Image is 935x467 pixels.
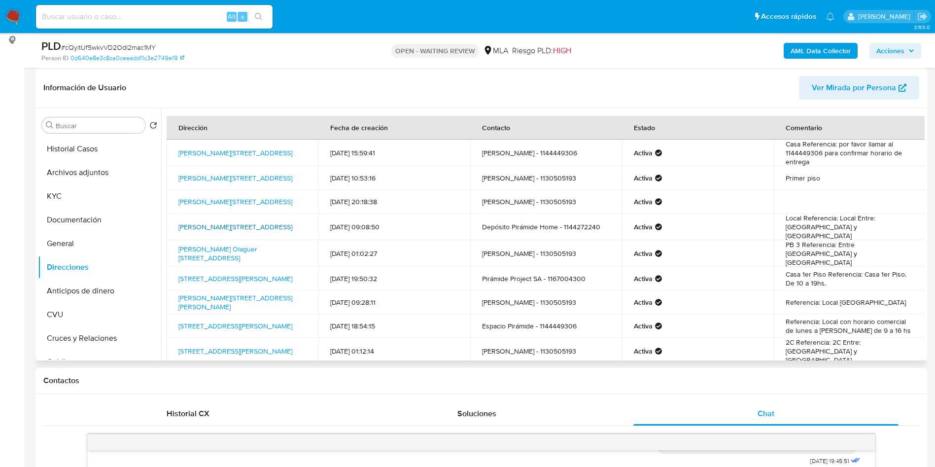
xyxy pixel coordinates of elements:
[470,190,622,214] td: [PERSON_NAME] - 1130505193
[241,12,244,21] span: s
[826,12,834,21] a: Notificaciones
[318,338,470,364] td: [DATE] 01:12:14
[791,43,851,59] b: AML Data Collector
[774,267,926,290] td: Casa 1er Piso Referencia: Casa 1er Piso. De 10 a 19hs.
[634,274,653,283] strong: Activa
[178,321,292,331] a: [STREET_ADDRESS][PERSON_NAME]
[61,42,156,52] span: # cQyitUf5wkvVD2OdI2mac1MY
[318,140,470,166] td: [DATE] 15:59:41
[36,10,273,23] input: Buscar usuario o caso...
[318,214,470,240] td: [DATE] 09:08:50
[470,214,622,240] td: Depósito Pirámide Home - 1144272240
[391,44,479,58] p: OPEN - WAITING REVIEW
[553,45,571,56] span: HIGH
[318,267,470,290] td: [DATE] 19:50:32
[774,214,926,240] td: Local Referencia: Local Entre: [GEOGRAPHIC_DATA] y [GEOGRAPHIC_DATA]
[70,54,184,63] a: 0d640e8e3c8ca0ceaadd11c3e2749e19
[812,76,896,100] span: Ver Mirada por Persona
[318,240,470,267] td: [DATE] 01:02:27
[470,116,622,140] th: Contacto
[470,166,622,190] td: [PERSON_NAME] - 1130505193
[178,222,292,232] a: [PERSON_NAME][STREET_ADDRESS]
[774,140,926,166] td: Casa Referencia: por favor llamar al 1144449306 para confirmar horario de entrega
[470,338,622,364] td: [PERSON_NAME] - 1130505193
[774,314,926,338] td: Referencia: Local con horario comercial de lunes a [PERSON_NAME] de 9 a 16 hs
[483,45,508,56] div: MLA
[167,116,318,140] th: Dirección
[228,12,236,21] span: Alt
[318,190,470,214] td: [DATE] 20:18:38
[167,408,209,419] span: Historial CX
[149,121,157,132] button: Volver al orden por defecto
[41,54,69,63] b: Person ID
[761,11,816,22] span: Accesos rápidos
[38,350,161,374] button: Créditos
[784,43,858,59] button: AML Data Collector
[178,173,292,183] a: [PERSON_NAME][STREET_ADDRESS]
[634,249,653,258] strong: Activa
[810,457,849,465] span: [DATE] 19:45:51
[774,290,926,314] td: Referencia: Local [GEOGRAPHIC_DATA]
[634,197,653,206] strong: Activa
[41,38,61,54] b: PLD
[774,338,926,364] td: 2C Referencia: 2C Entre: [GEOGRAPHIC_DATA] y [GEOGRAPHIC_DATA]
[622,116,774,140] th: Estado
[178,274,292,284] a: [STREET_ADDRESS][PERSON_NAME]
[38,208,161,232] button: Documentación
[470,267,622,290] td: Pirámide Project SA - 1167004300
[248,10,269,24] button: search-icon
[178,148,292,158] a: [PERSON_NAME][STREET_ADDRESS]
[634,322,653,330] strong: Activa
[634,347,653,356] strong: Activa
[917,11,928,22] a: Salir
[38,326,161,350] button: Cruces y Relaciones
[318,116,470,140] th: Fecha de creación
[43,83,126,93] h1: Información de Usuario
[876,43,904,59] span: Acciones
[38,161,161,184] button: Archivos adjuntos
[774,240,926,267] td: PB 3 Referencia: Entre [GEOGRAPHIC_DATA] y [GEOGRAPHIC_DATA]
[46,121,54,129] button: Buscar
[178,293,292,312] a: [PERSON_NAME][STREET_ADDRESS][PERSON_NAME]
[470,314,622,338] td: Espacio Pirámide - 1144449306
[318,290,470,314] td: [DATE] 09:28:11
[38,137,161,161] button: Historial Casos
[470,290,622,314] td: [PERSON_NAME] - 1130505193
[858,12,914,21] p: yesica.facco@mercadolibre.com
[38,255,161,279] button: Direcciones
[634,298,653,307] strong: Activa
[914,23,930,31] span: 3.155.0
[869,43,921,59] button: Acciones
[318,166,470,190] td: [DATE] 10:53:16
[178,197,292,207] a: [PERSON_NAME][STREET_ADDRESS]
[38,232,161,255] button: General
[470,140,622,166] td: [PERSON_NAME] - 1144449306
[178,244,257,263] a: [PERSON_NAME] Olaguer [STREET_ADDRESS]
[512,45,571,56] span: Riesgo PLD:
[799,76,919,100] button: Ver Mirada por Persona
[178,346,292,356] a: [STREET_ADDRESS][PERSON_NAME]
[774,166,926,190] td: Primer piso
[457,408,496,419] span: Soluciones
[634,148,653,157] strong: Activa
[758,408,774,419] span: Chat
[634,222,653,231] strong: Activa
[38,184,161,208] button: KYC
[38,303,161,326] button: CVU
[318,314,470,338] td: [DATE] 18:54:15
[43,376,919,386] h1: Contactos
[634,174,653,182] strong: Activa
[774,116,926,140] th: Comentario
[38,279,161,303] button: Anticipos de dinero
[56,121,141,130] input: Buscar
[470,240,622,267] td: [PERSON_NAME] - 1130505193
